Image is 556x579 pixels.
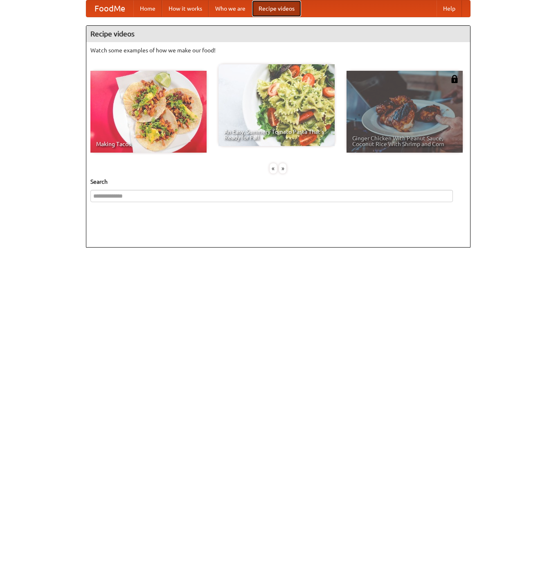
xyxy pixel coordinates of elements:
a: Help [437,0,462,17]
p: Watch some examples of how we make our food! [90,46,466,54]
img: 483408.png [450,75,459,83]
h4: Recipe videos [86,26,470,42]
a: Making Tacos [90,71,207,153]
a: How it works [162,0,209,17]
div: » [279,163,286,173]
a: FoodMe [86,0,133,17]
span: An Easy, Summery Tomato Pasta That's Ready for Fall [224,129,329,140]
a: Recipe videos [252,0,301,17]
a: An Easy, Summery Tomato Pasta That's Ready for Fall [218,64,335,146]
span: Making Tacos [96,141,201,147]
a: Who we are [209,0,252,17]
div: « [270,163,277,173]
h5: Search [90,178,466,186]
a: Home [133,0,162,17]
